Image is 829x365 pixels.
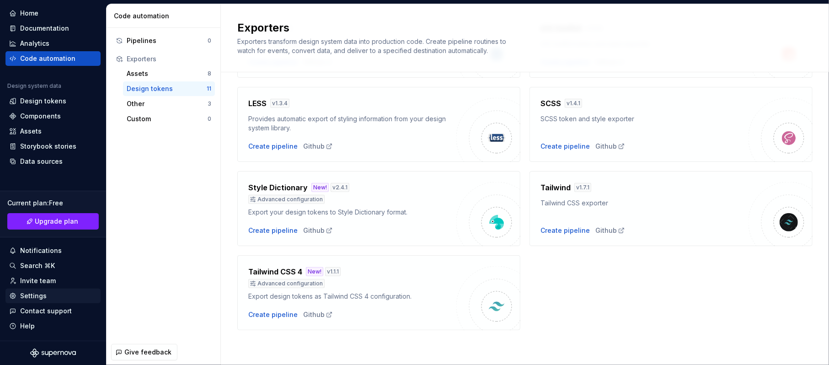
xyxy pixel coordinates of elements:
div: Design tokens [20,97,66,106]
div: Pipelines [127,36,208,45]
div: Exporters [127,54,211,64]
div: Code automation [20,54,75,63]
button: Create pipeline [248,142,298,151]
div: 0 [208,115,211,123]
div: New! [306,267,323,276]
button: Create pipeline [540,142,590,151]
div: Other [127,99,208,108]
div: Design system data [7,82,61,90]
button: Give feedback [111,344,177,360]
button: Contact support [5,304,101,318]
a: Components [5,109,101,123]
div: Provides automatic export of styling information from your design system library. [248,114,456,133]
div: Notifications [20,246,62,255]
div: Documentation [20,24,69,33]
div: Advanced configuration [248,279,325,288]
div: Design tokens [127,84,207,93]
a: Home [5,6,101,21]
div: v 1.4.1 [565,99,582,108]
div: Advanced configuration [248,195,325,204]
div: v 1.1.1 [325,267,341,276]
div: Contact support [20,306,72,316]
button: Design tokens11 [123,81,215,96]
a: Upgrade plan [7,213,99,230]
div: New! [311,183,329,192]
div: Export your design tokens to Style Dictionary format. [248,208,456,217]
a: Documentation [5,21,101,36]
a: Storybook stories [5,139,101,154]
button: Create pipeline [248,310,298,319]
div: Custom [127,114,208,123]
a: Code automation [5,51,101,66]
button: Pipelines0 [112,33,215,48]
a: Assets [5,124,101,139]
a: Github [303,310,333,319]
a: Github [595,226,625,235]
button: Create pipeline [540,226,590,235]
h4: Tailwind [540,182,571,193]
div: Home [20,9,38,18]
button: Search ⌘K [5,258,101,273]
div: Assets [127,69,208,78]
div: Search ⌘K [20,261,55,270]
div: v 1.7.1 [574,183,591,192]
span: Give feedback [124,348,171,357]
a: Github [303,226,333,235]
a: Github [595,142,625,151]
div: Analytics [20,39,49,48]
button: Custom0 [123,112,215,126]
div: Export design tokens as Tailwind CSS 4 configuration. [248,292,456,301]
div: 3 [208,100,211,107]
span: Exporters transform design system data into production code. Create pipeline routines to watch fo... [237,38,508,54]
a: Invite team [5,274,101,288]
h2: Exporters [237,21,802,35]
button: Notifications [5,243,101,258]
a: Data sources [5,154,101,169]
button: Other3 [123,97,215,111]
div: Invite team [20,276,56,285]
div: SCSS token and style exporter [540,114,749,123]
a: Github [303,142,333,151]
a: Design tokens [5,94,101,108]
div: Data sources [20,157,63,166]
div: 0 [208,37,211,44]
div: Code automation [114,11,217,21]
button: Help [5,319,101,333]
h4: LESS [248,98,267,109]
a: Analytics [5,36,101,51]
h4: Tailwind CSS 4 [248,266,302,277]
div: Storybook stories [20,142,76,151]
div: Help [20,322,35,331]
button: Create pipeline [248,226,298,235]
svg: Supernova Logo [30,349,76,358]
span: Upgrade plan [35,217,79,226]
h4: Style Dictionary [248,182,308,193]
div: Components [20,112,61,121]
div: Assets [20,127,42,136]
a: Settings [5,289,101,303]
h4: SCSS [540,98,561,109]
div: Settings [20,291,47,301]
button: Assets8 [123,66,215,81]
div: v 1.3.4 [270,99,289,108]
div: 8 [208,70,211,77]
div: 11 [207,85,211,92]
div: Tailwind CSS exporter [540,199,749,208]
div: v 2.4.1 [331,183,349,192]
